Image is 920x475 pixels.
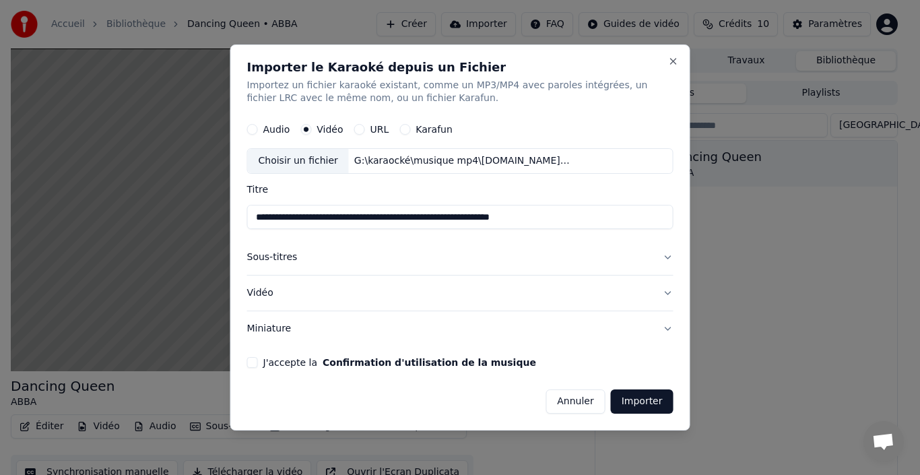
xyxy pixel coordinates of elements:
[247,185,673,195] label: Titre
[349,155,578,168] div: G:\karaocké\musique mp4\[DOMAIN_NAME] - Titanium - [PERSON_NAME] Sia Karaoke Version KaraFun (720...
[370,125,389,135] label: URL
[247,61,673,73] h2: Importer le Karaoké depuis un Fichier
[263,125,290,135] label: Audio
[317,125,343,135] label: Vidéo
[247,276,673,311] button: Vidéo
[247,311,673,346] button: Miniature
[263,358,536,367] label: J'accepte la
[248,150,349,174] div: Choisir un fichier
[546,389,605,414] button: Annuler
[247,79,673,106] p: Importez un fichier karaoké existant, comme un MP3/MP4 avec paroles intégrées, un fichier LRC ave...
[416,125,453,135] label: Karafun
[323,358,536,367] button: J'accepte la
[611,389,673,414] button: Importer
[247,241,673,276] button: Sous-titres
